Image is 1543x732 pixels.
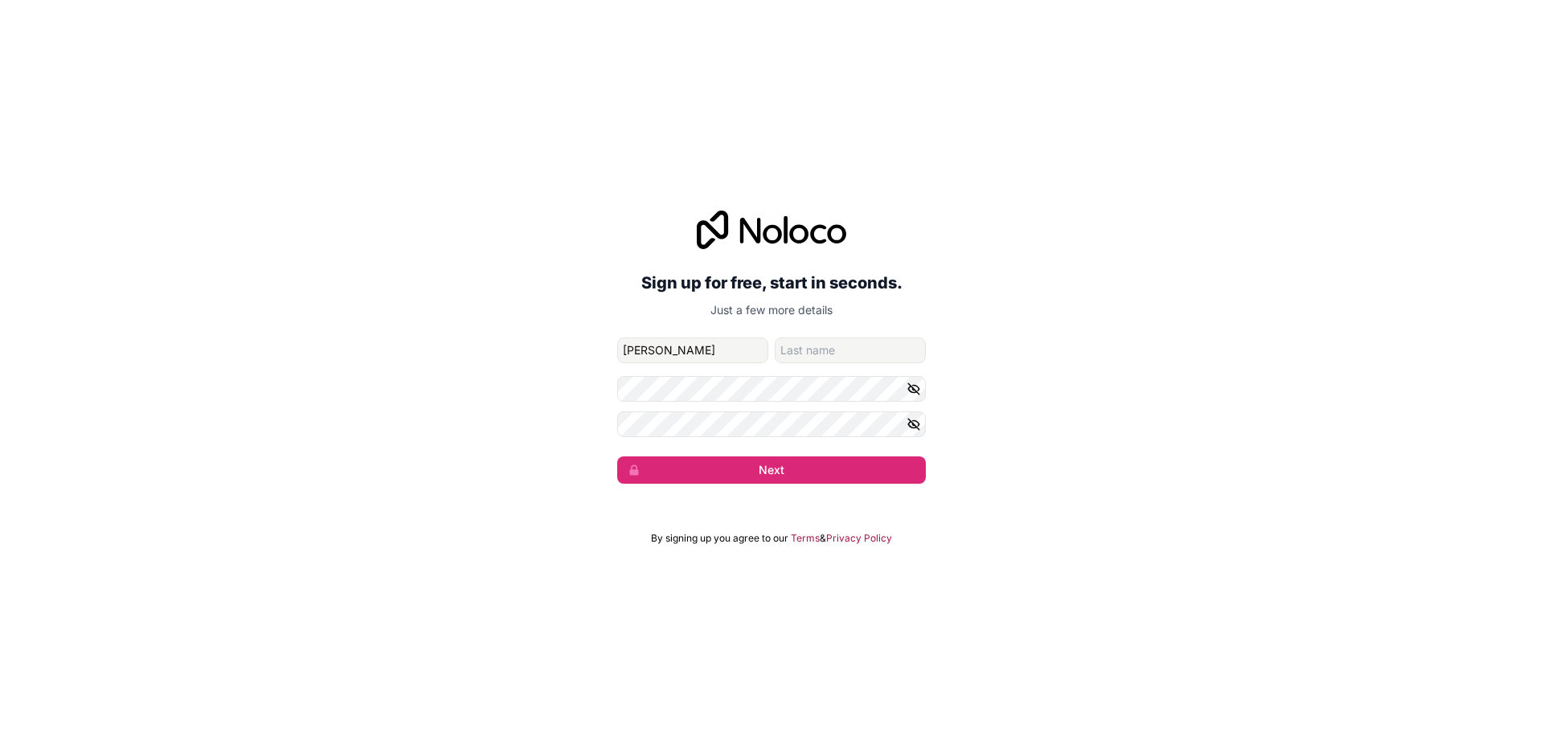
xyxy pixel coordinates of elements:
[826,532,892,545] a: Privacy Policy
[617,302,926,318] p: Just a few more details
[820,532,826,545] span: &
[651,532,788,545] span: By signing up you agree to our
[791,532,820,545] a: Terms
[617,268,926,297] h2: Sign up for free, start in seconds.
[617,456,926,484] button: Next
[617,337,768,363] input: given-name
[617,411,926,437] input: Confirm password
[775,337,926,363] input: family-name
[617,376,926,402] input: Password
